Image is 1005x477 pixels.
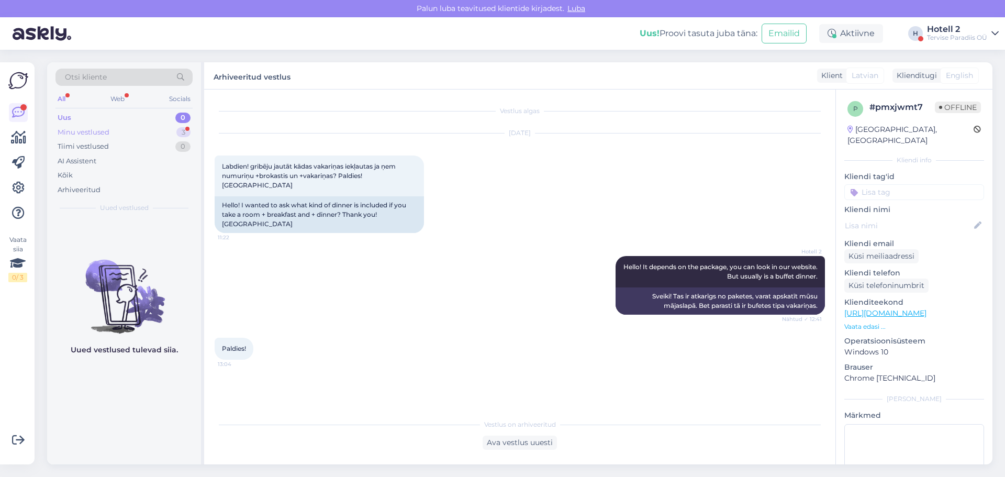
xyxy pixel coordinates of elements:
[218,234,257,241] span: 11:22
[175,141,191,152] div: 0
[215,128,825,138] div: [DATE]
[844,336,984,347] p: Operatsioonisüsteem
[927,34,987,42] div: Tervise Paradiis OÜ
[844,394,984,404] div: [PERSON_NAME]
[844,171,984,182] p: Kliendi tag'id
[845,220,972,231] input: Lisa nimi
[623,263,819,280] span: Hello! It depends on the package, you can look in our website. But usually is a buffet dinner.
[844,204,984,215] p: Kliendi nimi
[946,70,973,81] span: English
[58,113,71,123] div: Uus
[844,268,984,279] p: Kliendi telefon
[640,27,757,40] div: Proovi tasuta juba täna:
[175,113,191,123] div: 0
[847,124,974,146] div: [GEOGRAPHIC_DATA], [GEOGRAPHIC_DATA]
[616,287,825,315] div: Sveiki! Tas ir atkarīgs no paketes, varat apskatīt mūsu mājaslapā. Bet parasti tā ir bufetes tipa...
[176,127,191,138] div: 3
[852,70,878,81] span: Latvian
[484,420,556,429] span: Vestlus on arhiveeritud
[844,238,984,249] p: Kliendi email
[58,185,100,195] div: Arhiveeritud
[844,279,929,293] div: Küsi telefoninumbrit
[222,162,397,189] span: Labdien! gribēju jautāt kādas vakariņas iekļautas ja ņem numuriņu +brokastis un +vakariņas? Paldi...
[58,156,96,167] div: AI Assistent
[844,184,984,200] input: Lisa tag
[935,102,981,113] span: Offline
[215,106,825,116] div: Vestlus algas
[65,72,107,83] span: Otsi kliente
[844,322,984,331] p: Vaata edasi ...
[819,24,883,43] div: Aktiivne
[55,92,68,106] div: All
[564,4,588,13] span: Luba
[844,410,984,421] p: Märkmed
[8,71,28,91] img: Askly Logo
[8,235,27,282] div: Vaata siia
[869,101,935,114] div: # pmxjwmt7
[783,248,822,256] span: Hotell 2
[8,273,27,282] div: 0 / 3
[58,127,109,138] div: Minu vestlused
[844,249,919,263] div: Küsi meiliaadressi
[817,70,843,81] div: Klient
[844,373,984,384] p: Chrome [TECHNICAL_ID]
[47,241,201,335] img: No chats
[100,203,149,213] span: Uued vestlused
[762,24,807,43] button: Emailid
[782,315,822,323] span: Nähtud ✓ 12:41
[844,308,926,318] a: [URL][DOMAIN_NAME]
[108,92,127,106] div: Web
[853,105,858,113] span: p
[218,360,257,368] span: 13:04
[71,345,178,356] p: Uued vestlused tulevad siia.
[927,25,987,34] div: Hotell 2
[222,345,246,352] span: Paldies!
[214,69,291,83] label: Arhiveeritud vestlus
[483,436,557,450] div: Ava vestlus uuesti
[892,70,937,81] div: Klienditugi
[844,297,984,308] p: Klienditeekond
[215,196,424,233] div: Hello! I wanted to ask what kind of dinner is included if you take a room + breakfast and + dinne...
[908,26,923,41] div: H
[927,25,999,42] a: Hotell 2Tervise Paradiis OÜ
[844,156,984,165] div: Kliendi info
[58,141,109,152] div: Tiimi vestlused
[58,170,73,181] div: Kõik
[167,92,193,106] div: Socials
[844,347,984,358] p: Windows 10
[844,362,984,373] p: Brauser
[640,28,660,38] b: Uus!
